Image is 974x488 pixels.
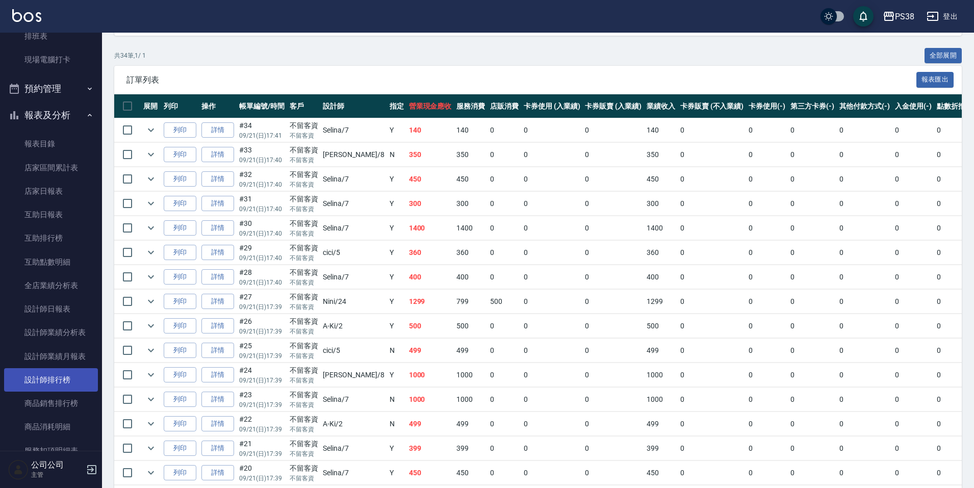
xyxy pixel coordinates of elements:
[4,75,98,102] button: 預約管理
[201,147,234,163] a: 詳情
[644,241,678,265] td: 360
[387,241,406,265] td: Y
[237,314,287,338] td: #26
[237,339,287,363] td: #25
[788,314,837,338] td: 0
[788,265,837,289] td: 0
[237,216,287,240] td: #30
[164,392,196,407] button: 列印
[143,171,159,187] button: expand row
[143,392,159,407] button: expand row
[521,388,583,412] td: 0
[892,94,934,118] th: 入金使用(-)
[143,122,159,138] button: expand row
[126,75,916,85] span: 訂單列表
[454,290,488,314] td: 799
[237,265,287,289] td: #28
[678,363,746,387] td: 0
[290,327,318,336] p: 不留客資
[454,167,488,191] td: 450
[582,241,644,265] td: 0
[837,314,893,338] td: 0
[837,290,893,314] td: 0
[237,94,287,118] th: 帳單編號/時間
[164,196,196,212] button: 列印
[387,290,406,314] td: Y
[31,470,83,479] p: 主管
[164,122,196,138] button: 列印
[320,241,387,265] td: cici /5
[678,216,746,240] td: 0
[746,339,788,363] td: 0
[892,363,934,387] td: 0
[582,118,644,142] td: 0
[788,216,837,240] td: 0
[406,216,454,240] td: 1400
[143,465,159,480] button: expand row
[164,416,196,432] button: 列印
[488,290,521,314] td: 500
[892,241,934,265] td: 0
[199,94,237,118] th: 操作
[387,265,406,289] td: Y
[320,388,387,412] td: Selina /7
[788,192,837,216] td: 0
[387,118,406,142] td: Y
[916,74,954,84] a: 報表匯出
[644,265,678,289] td: 400
[239,180,285,189] p: 09/21 (日) 17:40
[201,367,234,383] a: 詳情
[290,341,318,351] div: 不留客資
[678,192,746,216] td: 0
[454,363,488,387] td: 1000
[387,94,406,118] th: 指定
[837,94,893,118] th: 其他付款方式(-)
[143,269,159,285] button: expand row
[239,253,285,263] p: 09/21 (日) 17:40
[387,167,406,191] td: Y
[290,316,318,327] div: 不留客資
[4,297,98,321] a: 設計師日報表
[454,241,488,265] td: 360
[582,216,644,240] td: 0
[746,143,788,167] td: 0
[4,274,98,297] a: 全店業績分析表
[788,241,837,265] td: 0
[892,167,934,191] td: 0
[4,226,98,250] a: 互助排行榜
[746,167,788,191] td: 0
[201,392,234,407] a: 詳情
[788,94,837,118] th: 第三方卡券(-)
[4,156,98,179] a: 店家區間累計表
[837,241,893,265] td: 0
[644,192,678,216] td: 300
[521,339,583,363] td: 0
[290,131,318,140] p: 不留客資
[644,118,678,142] td: 140
[521,265,583,289] td: 0
[290,194,318,204] div: 不留客資
[387,339,406,363] td: N
[746,314,788,338] td: 0
[290,292,318,302] div: 不留客資
[320,167,387,191] td: Selina /7
[454,339,488,363] td: 499
[892,290,934,314] td: 0
[406,339,454,363] td: 499
[892,314,934,338] td: 0
[164,147,196,163] button: 列印
[290,302,318,312] p: 不留客資
[678,167,746,191] td: 0
[201,196,234,212] a: 詳情
[892,216,934,240] td: 0
[239,351,285,361] p: 09/21 (日) 17:39
[387,192,406,216] td: Y
[582,314,644,338] td: 0
[141,94,161,118] th: 展開
[678,143,746,167] td: 0
[4,179,98,203] a: 店家日報表
[454,192,488,216] td: 300
[644,143,678,167] td: 350
[164,465,196,481] button: 列印
[454,216,488,240] td: 1400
